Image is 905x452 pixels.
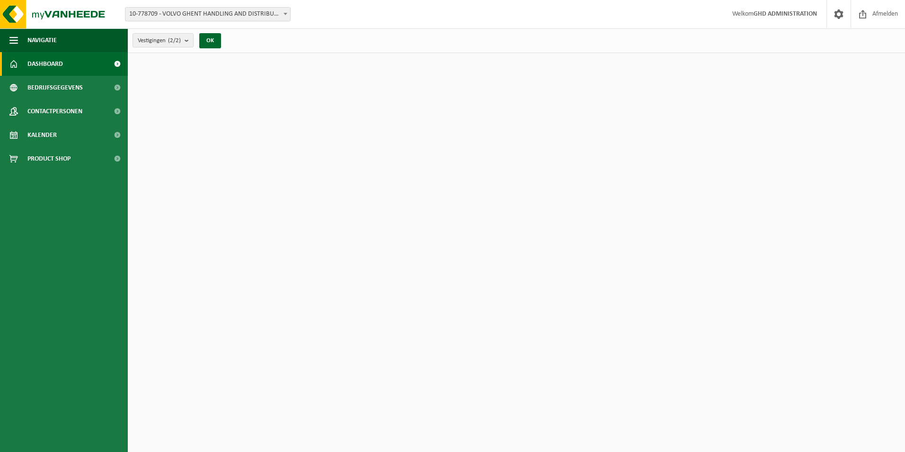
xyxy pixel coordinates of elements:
span: 10-778709 - VOLVO GHENT HANDLING AND DISTRIBUTION - DESTELDONK [125,7,291,21]
span: Dashboard [27,52,63,76]
span: Navigatie [27,28,57,52]
strong: GHD ADMINISTRATION [754,10,817,18]
span: Kalender [27,123,57,147]
span: 10-778709 - VOLVO GHENT HANDLING AND DISTRIBUTION - DESTELDONK [125,8,290,21]
button: Vestigingen(2/2) [133,33,194,47]
span: Contactpersonen [27,99,82,123]
span: Product Shop [27,147,71,171]
button: OK [199,33,221,48]
span: Vestigingen [138,34,181,48]
count: (2/2) [168,37,181,44]
span: Bedrijfsgegevens [27,76,83,99]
